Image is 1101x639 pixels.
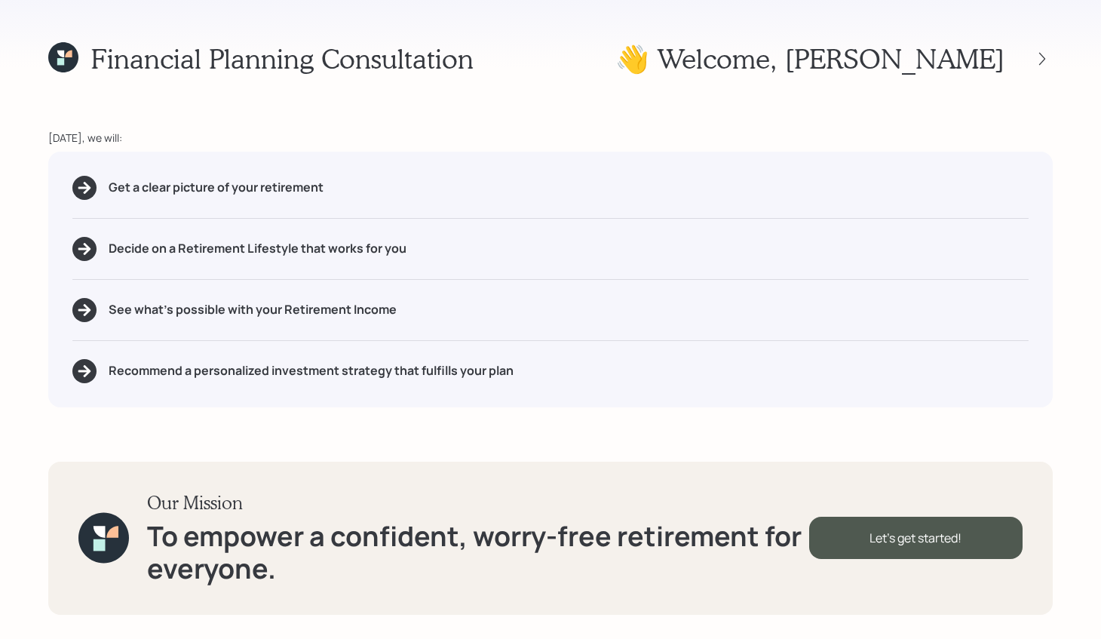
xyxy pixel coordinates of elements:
h1: Financial Planning Consultation [90,42,474,75]
h5: Get a clear picture of your retirement [109,180,324,195]
h5: Recommend a personalized investment strategy that fulfills your plan [109,364,514,378]
div: [DATE], we will: [48,130,1053,146]
h1: 👋 Welcome , [PERSON_NAME] [615,42,1004,75]
h5: Decide on a Retirement Lifestyle that works for you [109,241,406,256]
h1: To empower a confident, worry-free retirement for everyone. [147,520,809,585]
h3: Our Mission [147,492,809,514]
h5: See what's possible with your Retirement Income [109,303,397,317]
div: Let's get started! [809,517,1023,559]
